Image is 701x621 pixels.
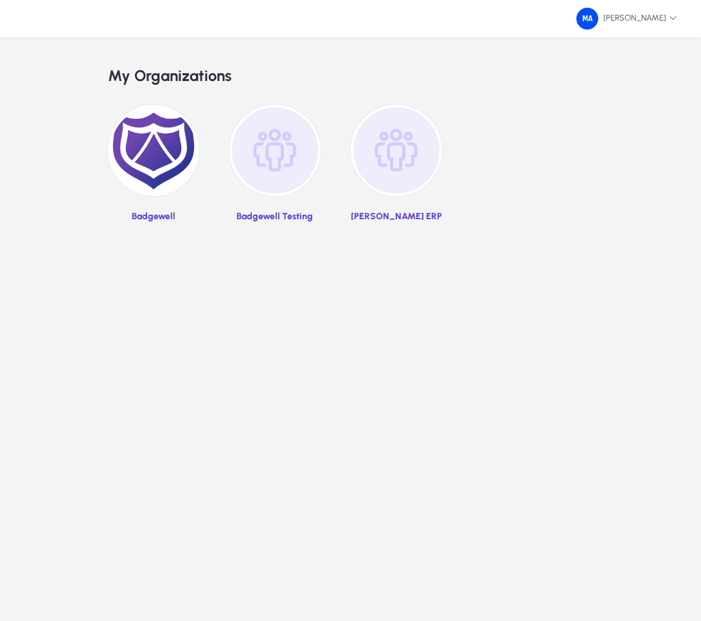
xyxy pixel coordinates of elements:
button: [PERSON_NAME] [566,7,688,30]
p: Badgewell [108,212,199,222]
img: 34.png [576,8,598,30]
a: Badgewell [108,105,199,231]
img: 2.png [108,105,199,196]
p: [PERSON_NAME] ERP [351,212,442,222]
p: Badgewell Testing [229,212,321,222]
h2: My Organizations [108,67,593,85]
img: organization-placeholder.png [229,105,321,196]
a: Badgewell Testing [229,105,321,231]
a: [PERSON_NAME] ERP [351,105,442,231]
span: [PERSON_NAME] [576,8,677,30]
img: organization-placeholder.png [351,105,442,196]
